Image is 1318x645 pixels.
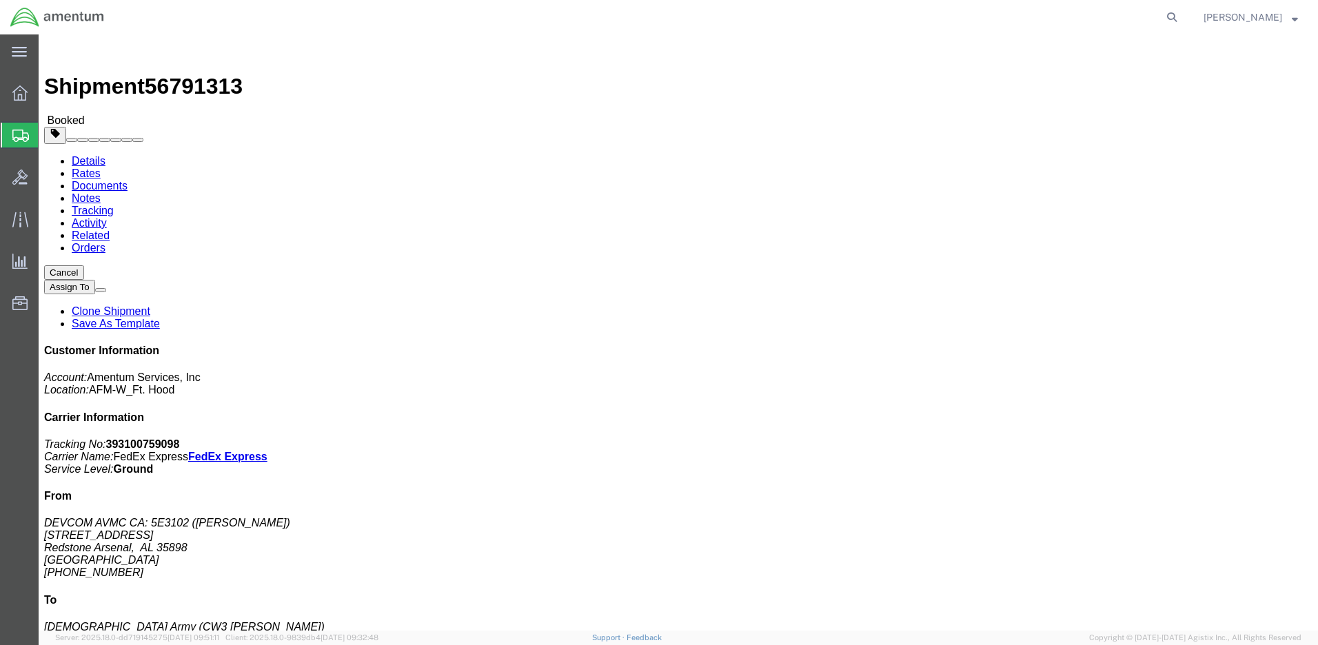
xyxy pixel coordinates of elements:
[1089,632,1301,644] span: Copyright © [DATE]-[DATE] Agistix Inc., All Rights Reserved
[10,7,105,28] img: logo
[39,34,1318,631] iframe: FS Legacy Container
[1204,10,1282,25] span: Ronald Pineda
[321,633,378,642] span: [DATE] 09:32:48
[168,633,219,642] span: [DATE] 09:51:11
[627,633,662,642] a: Feedback
[55,633,219,642] span: Server: 2025.18.0-dd719145275
[1203,9,1299,25] button: [PERSON_NAME]
[592,633,627,642] a: Support
[225,633,378,642] span: Client: 2025.18.0-9839db4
